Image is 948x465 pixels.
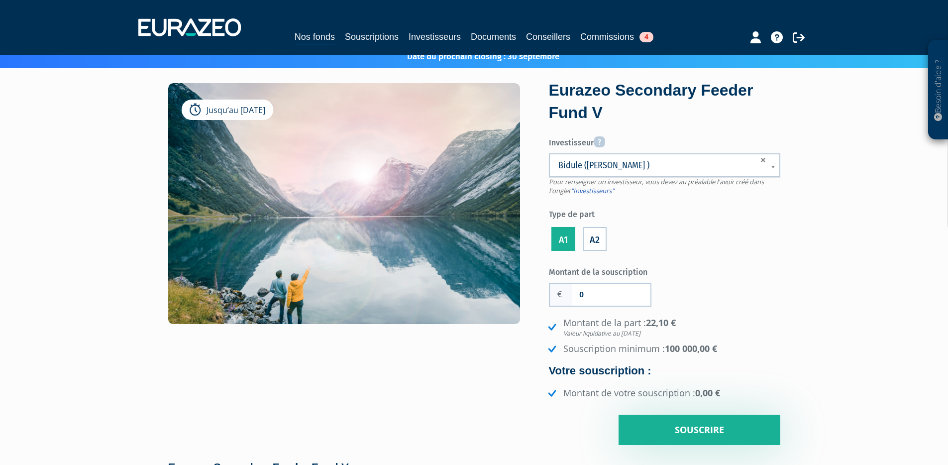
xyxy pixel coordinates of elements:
[558,159,752,171] span: Bidule ([PERSON_NAME] )
[471,30,516,44] a: Documents
[572,284,650,306] input: Montant de la souscription souhaité
[583,227,607,251] label: A2
[549,132,780,149] label: Investisseur
[619,415,780,446] input: Souscrire
[546,317,780,338] li: Montant de la part :
[295,30,335,45] a: Nos fonds
[665,343,717,354] strong: 100 000,00 €
[563,317,780,338] strong: 22,10 €
[695,387,720,399] strong: 0,00 €
[546,387,780,400] li: Montant de votre souscription :
[138,18,241,36] img: 1732889491-logotype_eurazeo_blanc_rvb.png
[549,365,780,377] h4: Votre souscription :
[549,79,780,124] div: Eurazeo Secondary Feeder Fund V
[182,100,273,120] div: Jusqu’au [DATE]
[409,30,461,44] a: Investisseurs
[563,329,780,338] em: Valeur liquidative au [DATE]
[168,83,520,365] img: Eurazeo Secondary Feeder Fund V
[933,45,944,135] p: Besoin d'aide ?
[549,206,780,221] label: Type de part
[549,177,764,196] span: Pour renseigner un investisseur, vous devez au préalable l'avoir créé dans l'onglet
[378,51,559,63] p: Date du prochain closing : 30 septembre
[345,30,399,44] a: Souscriptions
[571,186,614,195] a: "Investisseurs"
[551,227,575,251] label: A1
[580,30,653,44] a: Commissions4
[526,30,570,44] a: Conseillers
[639,32,653,42] span: 4
[546,343,780,355] li: Souscription minimum :
[549,263,665,278] label: Montant de la souscription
